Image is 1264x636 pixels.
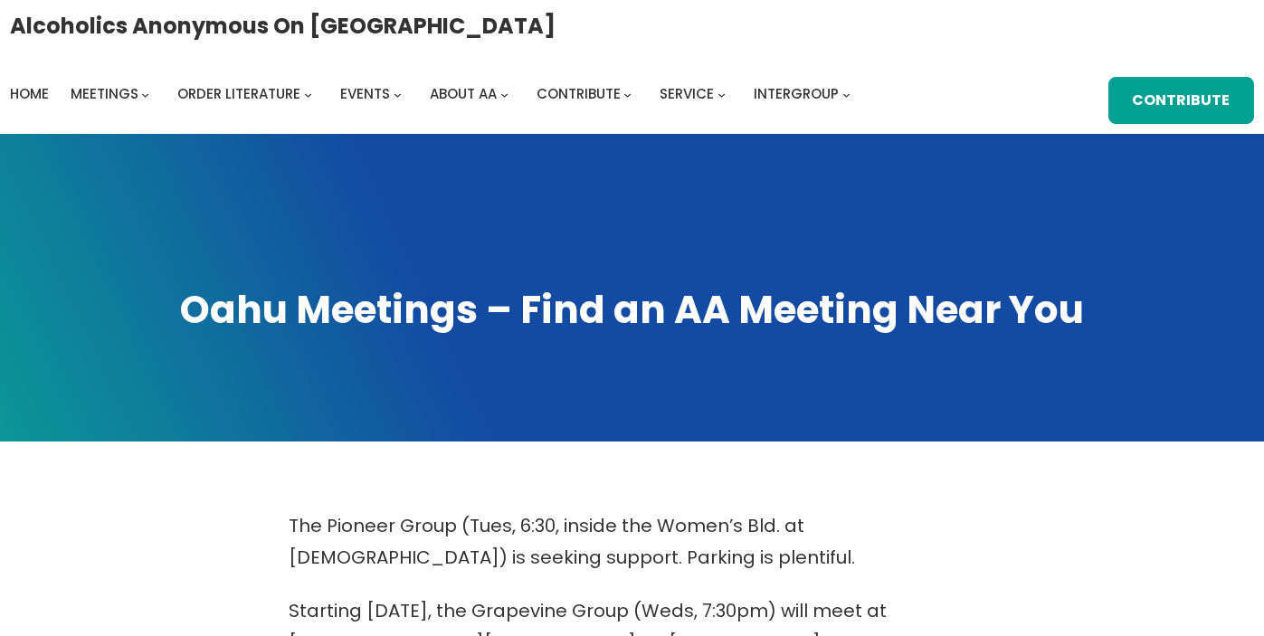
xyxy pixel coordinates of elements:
[71,84,138,103] span: Meetings
[10,84,49,103] span: Home
[537,84,621,103] span: Contribute
[177,84,300,103] span: Order Literature
[842,90,851,98] button: Intergroup submenu
[754,81,839,107] a: Intergroup
[289,510,976,574] p: The Pioneer Group (Tues, 6:30, inside the Women’s Bld. at [DEMOGRAPHIC_DATA]) is seeking support....
[304,90,312,98] button: Order Literature submenu
[340,81,390,107] a: Events
[754,84,839,103] span: Intergroup
[430,84,497,103] span: About AA
[1108,77,1255,124] a: Contribute
[718,90,726,98] button: Service submenu
[10,81,49,107] a: Home
[660,84,714,103] span: Service
[500,90,508,98] button: About AA submenu
[394,90,402,98] button: Events submenu
[10,81,857,107] nav: Intergroup
[18,284,1246,336] h1: Oahu Meetings – Find an AA Meeting Near You
[660,81,714,107] a: Service
[537,81,621,107] a: Contribute
[71,81,138,107] a: Meetings
[430,81,497,107] a: About AA
[10,6,556,45] a: Alcoholics Anonymous on [GEOGRAPHIC_DATA]
[623,90,632,98] button: Contribute submenu
[141,90,149,98] button: Meetings submenu
[340,84,390,103] span: Events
